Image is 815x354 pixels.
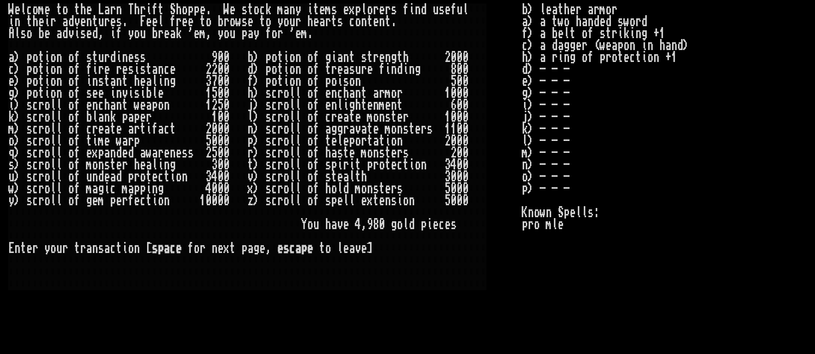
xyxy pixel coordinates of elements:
div: f [379,63,385,75]
div: s [116,16,122,28]
div: r [104,51,110,63]
div: f [74,75,80,87]
div: i [283,75,289,87]
div: u [98,16,104,28]
div: o [68,51,74,63]
div: f [116,28,122,39]
div: r [110,4,116,16]
div: f [152,4,158,16]
div: h [176,4,182,16]
div: e [295,28,301,39]
div: i [158,75,164,87]
div: d [68,16,74,28]
div: t [349,51,355,63]
div: , [98,28,104,39]
div: o [289,63,295,75]
div: 0 [223,51,229,63]
div: e [38,16,44,28]
div: 9 [211,51,217,63]
div: n [56,51,62,63]
div: a [170,28,176,39]
div: o [355,16,361,28]
div: o [307,51,313,63]
div: f [247,75,253,87]
div: n [289,4,295,16]
div: e [337,63,343,75]
div: s [98,75,104,87]
div: 0 [456,51,462,63]
div: f [74,63,80,75]
div: r [361,63,367,75]
div: n [409,63,415,75]
div: r [158,28,164,39]
div: p [26,75,32,87]
div: ) [253,51,259,63]
div: ' [188,28,194,39]
div: h [134,75,140,87]
div: d [421,4,427,16]
div: c [349,16,355,28]
div: o [182,4,188,16]
div: t [92,51,98,63]
div: e [445,4,450,16]
div: 0 [223,63,229,75]
div: y [253,28,259,39]
div: n [158,63,164,75]
div: i [385,63,391,75]
div: o [271,28,277,39]
div: s [20,28,26,39]
div: k [265,4,271,16]
div: o [205,16,211,28]
div: t [259,16,265,28]
div: 0 [462,51,468,63]
div: p [241,28,247,39]
div: 0 [223,75,229,87]
div: i [409,4,415,16]
div: e [80,16,86,28]
div: c [8,63,14,75]
div: s [391,4,397,16]
div: h [134,4,140,16]
div: r [373,4,379,16]
div: s [331,4,337,16]
div: r [50,16,56,28]
div: e [373,16,379,28]
div: t [277,51,283,63]
div: o [50,63,56,75]
div: t [277,63,283,75]
div: W [223,4,229,16]
div: s [134,51,140,63]
div: . [391,16,397,28]
div: y [217,28,223,39]
div: t [367,51,373,63]
div: s [140,63,146,75]
div: k [176,28,182,39]
div: t [325,63,331,75]
div: e [122,63,128,75]
div: o [32,4,38,16]
div: t [313,4,319,16]
div: o [253,4,259,16]
div: t [38,75,44,87]
div: r [331,63,337,75]
div: h [307,16,313,28]
div: t [38,51,44,63]
div: a [8,51,14,63]
div: c [164,63,170,75]
div: o [289,51,295,63]
div: a [283,4,289,16]
div: i [134,63,140,75]
div: o [50,51,56,63]
div: e [313,16,319,28]
div: ' [289,28,295,39]
div: o [50,75,56,87]
div: o [307,63,313,75]
div: . [307,28,313,39]
div: a [110,75,116,87]
div: n [56,75,62,87]
div: o [265,16,271,28]
div: i [8,16,14,28]
div: e [379,4,385,16]
div: e [146,16,152,28]
div: a [146,75,152,87]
